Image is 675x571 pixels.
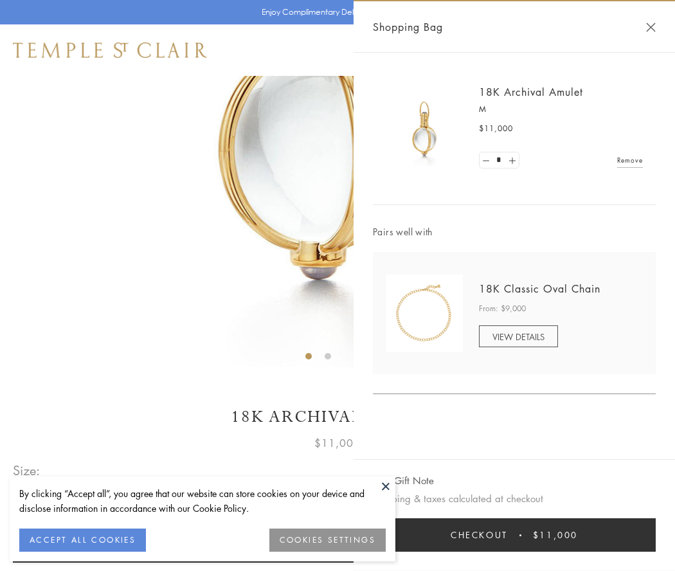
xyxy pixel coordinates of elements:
[262,6,408,19] p: Enjoy Complimentary Delivery & Returns
[479,325,558,347] a: VIEW DETAILS
[13,460,41,481] span: Size:
[479,103,643,116] p: M
[533,528,578,542] span: $11,000
[386,90,463,167] img: 18K Archival Amulet
[479,282,600,296] a: 18K Classic Oval Chain
[617,153,643,167] a: Remove
[479,122,513,135] span: $11,000
[373,518,656,552] button: Checkout $11,000
[314,435,361,451] span: $11,000
[373,473,434,489] button: Add Gift Note
[492,331,544,343] span: VIEW DETAILS
[373,224,656,239] span: Pairs well with
[479,85,583,99] a: 18K Archival Amulet
[269,529,386,552] button: COOKIES SETTINGS
[19,529,146,552] button: ACCEPT ALL COOKIES
[13,42,207,58] img: Temple St. Clair
[479,302,526,315] span: From: $9,000
[480,152,492,168] a: Set quantity to 0
[646,23,656,32] button: Close Shopping Bag
[451,528,508,542] span: Checkout
[386,275,463,352] img: N88865-OV18
[373,491,656,507] p: Shipping & taxes calculated at checkout
[19,486,386,516] div: By clicking “Accept all”, you agree that our website can store cookies on your device and disclos...
[373,19,443,35] span: Shopping Bag
[505,152,518,168] a: Set quantity to 2
[13,406,662,428] h1: 18K Archival Amulet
